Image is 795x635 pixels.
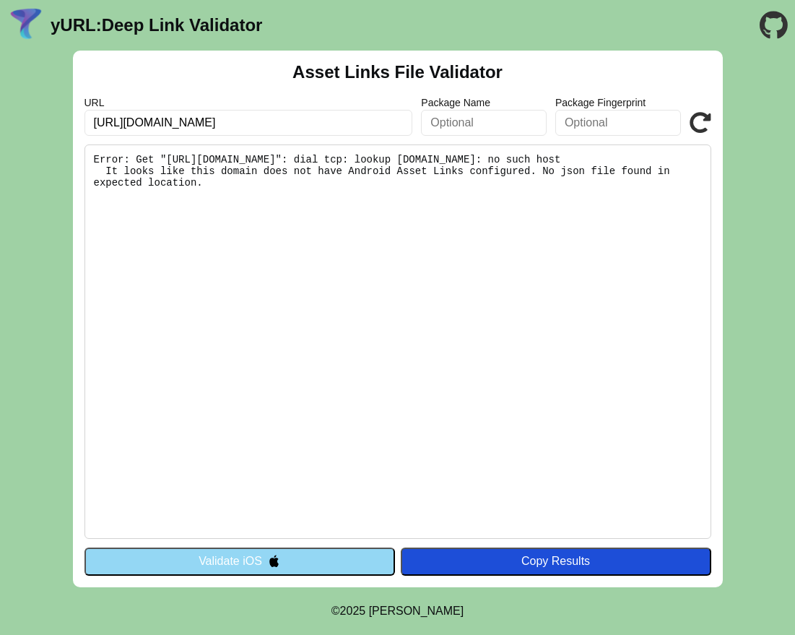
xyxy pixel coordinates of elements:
[408,555,704,568] div: Copy Results
[268,555,280,567] img: appleIcon.svg
[340,605,366,617] span: 2025
[401,548,711,575] button: Copy Results
[421,110,547,136] input: Optional
[84,110,413,136] input: Required
[331,587,464,635] footer: ©
[292,62,503,82] h2: Asset Links File Validator
[369,605,464,617] a: Michael Ibragimchayev's Personal Site
[555,110,681,136] input: Optional
[84,97,413,108] label: URL
[421,97,547,108] label: Package Name
[51,15,262,35] a: yURL:Deep Link Validator
[84,548,395,575] button: Validate iOS
[7,7,45,44] img: yURL Logo
[555,97,681,108] label: Package Fingerprint
[84,144,711,539] pre: Error: Get "[URL][DOMAIN_NAME]": dial tcp: lookup [DOMAIN_NAME]: no such host It looks like this ...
